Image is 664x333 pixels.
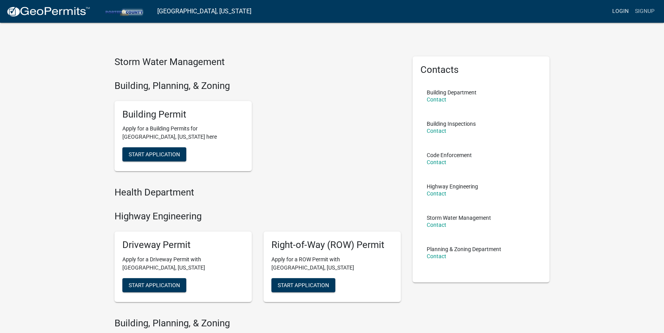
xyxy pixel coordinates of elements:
a: Contact [427,96,446,103]
p: Apply for a ROW Permit with [GEOGRAPHIC_DATA], [US_STATE] [271,255,393,272]
h4: Building, Planning, & Zoning [115,80,401,92]
button: Start Application [271,278,335,292]
a: Contact [427,190,446,197]
span: Start Application [278,282,329,288]
p: Apply for a Building Permits for [GEOGRAPHIC_DATA], [US_STATE] here [122,125,244,141]
a: Contact [427,159,446,165]
h4: Building, Planning, & Zoning [115,318,401,329]
p: Apply for a Driveway Permit with [GEOGRAPHIC_DATA], [US_STATE] [122,255,244,272]
p: Building Department [427,90,477,95]
a: Login [609,4,632,19]
h5: Contacts [420,64,542,76]
span: Start Application [129,151,180,157]
span: Start Application [129,282,180,288]
a: Contact [427,222,446,228]
p: Building Inspections [427,121,476,127]
a: Contact [427,128,446,134]
h5: Right-of-Way (ROW) Permit [271,239,393,251]
p: Planning & Zoning Department [427,246,501,252]
h4: Health Department [115,187,401,198]
p: Storm Water Management [427,215,491,221]
p: Code Enforcement [427,152,472,158]
h5: Driveway Permit [122,239,244,251]
a: [GEOGRAPHIC_DATA], [US_STATE] [157,5,251,18]
h4: Highway Engineering [115,211,401,222]
h4: Storm Water Management [115,56,401,68]
button: Start Application [122,147,186,161]
img: Porter County, Indiana [96,6,151,16]
a: Signup [632,4,658,19]
button: Start Application [122,278,186,292]
h5: Building Permit [122,109,244,120]
a: Contact [427,253,446,259]
p: Highway Engineering [427,184,478,189]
